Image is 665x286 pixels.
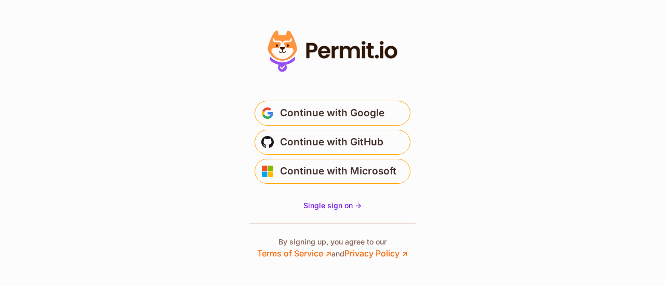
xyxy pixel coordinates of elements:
span: Continue with GitHub [280,134,383,151]
a: Single sign on -> [303,200,362,211]
span: Continue with Microsoft [280,163,396,180]
button: Continue with Google [255,101,410,126]
span: Single sign on -> [303,201,362,210]
a: Privacy Policy ↗ [344,248,408,258]
button: Continue with Microsoft [255,159,410,184]
span: Continue with Google [280,105,384,121]
p: By signing up, you agree to our and [257,237,408,260]
button: Continue with GitHub [255,130,410,155]
a: Terms of Service ↗ [257,248,331,258]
